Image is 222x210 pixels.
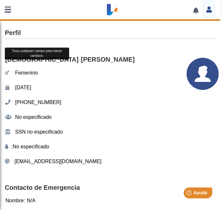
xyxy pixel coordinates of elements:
span: [DEMOGRAPHIC_DATA] [3,54,80,66]
span: Nombre [4,195,26,206]
h4: Perfil [5,29,21,37]
span: [DATE] [13,82,33,93]
iframe: Help widget launcher [165,185,215,203]
span: [EMAIL_ADDRESS][DOMAIN_NAME] [14,158,101,165]
h4: Contacto de Emergencia [5,184,217,192]
span: No especificado [13,111,54,123]
span: Femenino [13,67,40,79]
div: : N/A [2,195,39,207]
span: [PHONE_NUMBER] [13,97,63,108]
div: : [5,143,217,151]
editable: No especificado [13,143,49,151]
span: [PERSON_NAME] [79,54,137,66]
div: Toca cualquier campo para hacer cambios. [5,48,69,60]
span: SSN no especificado [13,126,65,138]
